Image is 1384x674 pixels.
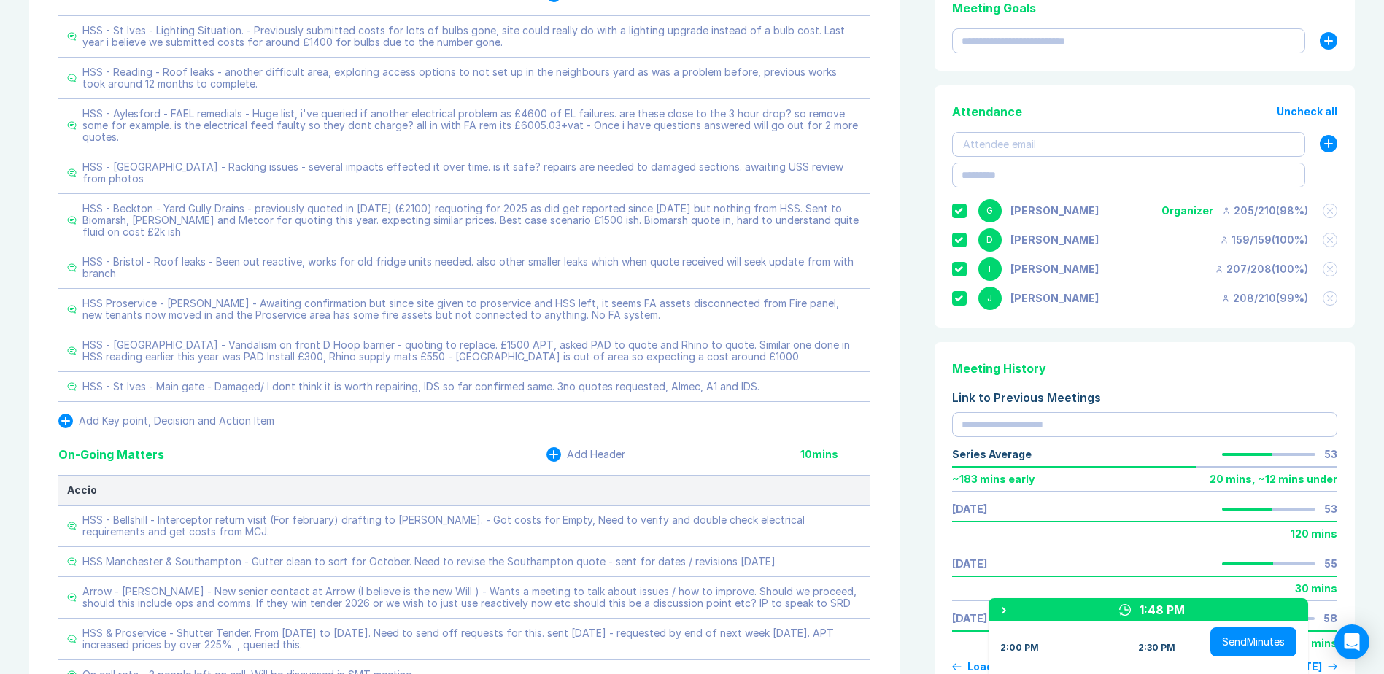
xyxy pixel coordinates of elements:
div: D [978,228,1002,252]
div: 30 mins [1295,638,1337,649]
div: HSS - St Ives - Lighting Situation. - Previously submitted costs for lots of bulbs gone, site cou... [82,25,862,48]
div: HSS - St Ives - Main gate - Damaged/ I dont think it is worth repairing, IDS so far confirmed sam... [82,381,759,392]
div: HSS - [GEOGRAPHIC_DATA] - Racking issues - several impacts effected it over time. is it safe? rep... [82,161,862,185]
div: 159 / 159 ( 100 %) [1220,234,1308,246]
div: Load 3 older [967,661,1027,673]
a: [DATE] [952,503,987,515]
div: HSS & Proservice - Shutter Tender. From [DATE] to [DATE]. Need to send off requests for this. sen... [82,627,862,651]
div: J [978,287,1002,310]
div: 207 / 208 ( 100 %) [1215,263,1308,275]
div: HSS - Beckton - Yard Gully Drains - previously quoted in [DATE] (£2100) requoting for 2025 as did... [82,203,862,238]
a: [DATE] [952,613,987,624]
div: G [978,199,1002,222]
div: Accio [67,484,862,496]
button: Uncheck all [1277,106,1337,117]
div: Series Average [952,449,1032,460]
div: Add Header [567,449,625,460]
div: Iain Parnell [1010,263,1099,275]
div: 1:48 PM [1140,601,1185,619]
div: 120 mins [1291,528,1337,540]
button: Load3older [952,661,1027,673]
div: 205 / 210 ( 98 %) [1222,205,1308,217]
div: ~ 183 mins early [952,473,1035,485]
div: David Hayter [1010,234,1099,246]
div: Meeting History [952,360,1337,377]
div: Attendance [952,103,1022,120]
div: HSS - Bellshill - Interceptor return visit (For february) drafting to [PERSON_NAME]. - Got costs ... [82,514,862,538]
div: HSS - [GEOGRAPHIC_DATA] - Vandalism on front D Hoop barrier - quoting to replace. £1500 APT, aske... [82,339,862,363]
div: HSS - Bristol - Roof leaks - Been out reactive, works for old fridge units needed. also other sma... [82,256,862,279]
div: Jonny Welbourn [1010,293,1099,304]
div: 55 [1324,558,1337,570]
button: Add Header [546,447,625,462]
button: SendMinutes [1210,627,1296,656]
div: Open Intercom Messenger [1334,624,1369,659]
div: 208 / 210 ( 99 %) [1221,293,1308,304]
div: Link to Previous Meetings [952,389,1337,406]
div: 2:30 PM [1138,642,1175,654]
div: 2:00 PM [1000,642,1039,654]
div: HSS - Reading - Roof leaks - another difficult area, exploring access options to not set up in th... [82,66,862,90]
div: HSS Proservice - [PERSON_NAME] - Awaiting confirmation but since site given to proservice and HSS... [82,298,862,321]
div: Arrow - [PERSON_NAME] - New senior contact at Arrow (I believe is the new Will ) - Wants a meetin... [82,586,862,609]
div: HSS Manchester & Southampton - Gutter clean to sort for October. Need to revise the Southampton q... [82,556,776,568]
div: HSS - Aylesford - FAEL remedials - Huge list, i've queried if another electrical problem as £4600... [82,108,862,143]
div: 53 [1324,449,1337,460]
div: Organizer [1161,205,1213,217]
div: 58 [1323,613,1337,624]
button: Add Key point, Decision and Action Item [58,414,274,428]
a: [DATE] [952,558,987,570]
div: Add Key point, Decision and Action Item [79,415,274,427]
div: I [978,257,1002,281]
div: On-Going Matters [58,446,164,463]
div: Gemma White [1010,205,1099,217]
div: 30 mins [1295,583,1337,594]
div: 20 mins , ~ 12 mins under [1210,473,1337,485]
div: 10 mins [800,449,870,460]
div: 53 [1324,503,1337,515]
